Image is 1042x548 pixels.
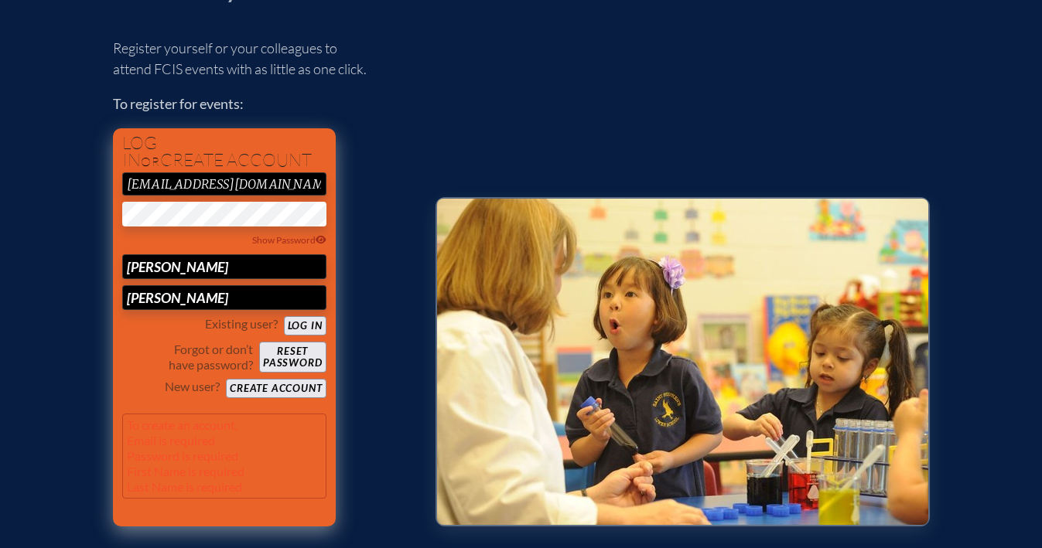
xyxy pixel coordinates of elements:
[165,379,220,394] p: New user?
[122,414,326,499] p: To create an account, Email is required Password is required First Name is required Last Name is ...
[113,38,411,80] p: Register yourself or your colleagues to attend FCIS events with as little as one click.
[122,134,326,169] h1: Log in create account
[122,342,254,373] p: Forgot or don’t have password?
[122,254,326,279] input: First Name
[226,379,326,398] button: Create account
[122,172,326,196] input: Email
[259,342,326,373] button: Resetpassword
[141,154,160,169] span: or
[252,234,326,246] span: Show Password
[437,199,928,525] img: Events
[284,316,326,335] button: Log in
[122,285,326,310] input: Last Name
[205,316,278,332] p: Existing user?
[113,94,411,114] p: To register for events:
